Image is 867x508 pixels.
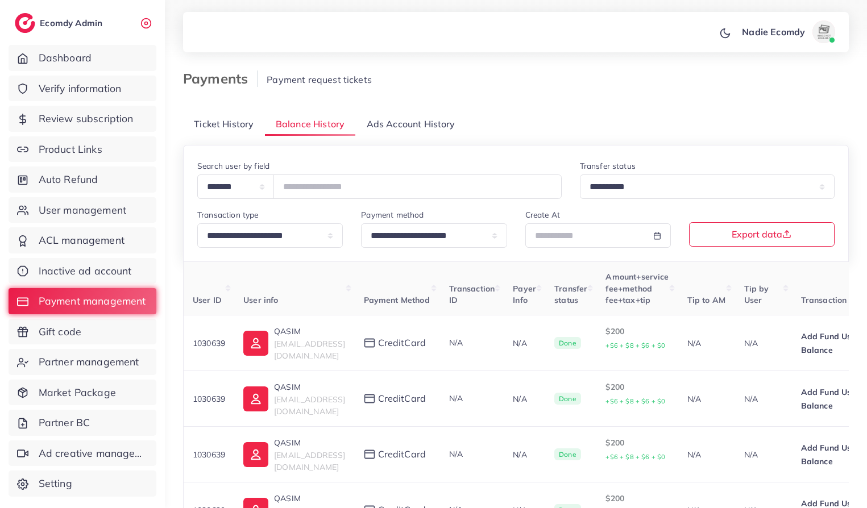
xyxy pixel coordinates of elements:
span: Market Package [39,385,116,400]
img: ic-user-info.36bf1079.svg [243,386,268,411]
span: Transfer status [554,284,587,305]
p: 1030639 [193,392,225,406]
small: +$6 + $8 + $6 + $0 [605,453,665,461]
a: ACL management [9,227,156,253]
span: Verify information [39,81,122,96]
p: N/A [744,392,783,406]
span: ACL management [39,233,125,248]
a: Auto Refund [9,166,156,193]
p: QASIM [274,436,345,449]
span: Done [554,393,581,405]
p: $200 [605,380,669,408]
a: Partner management [9,349,156,375]
span: Done [554,337,581,349]
p: N/A [744,336,783,350]
p: QASIM [274,380,345,394]
span: Setting [39,476,72,491]
a: Market Package [9,380,156,406]
a: Inactive ad account [9,258,156,284]
img: logo [15,13,35,33]
span: N/A [449,338,463,348]
p: N/A [513,392,536,406]
a: Ad creative management [9,440,156,467]
span: Payer Info [513,284,536,305]
span: Ad creative management [39,446,148,461]
p: QASIM [274,492,345,505]
a: Verify information [9,76,156,102]
small: +$6 + $8 + $6 + $0 [605,342,665,349]
img: payment [364,394,375,403]
span: Tip by User [744,284,769,305]
span: [EMAIL_ADDRESS][DOMAIN_NAME] [274,450,345,472]
a: Setting [9,470,156,497]
span: Inactive ad account [39,264,132,278]
p: N/A [744,448,783,461]
span: Product Links [39,142,102,157]
span: Done [554,448,581,461]
p: QASIM [274,324,345,338]
small: +$6 + $8 + $6 + $0 [605,397,665,405]
p: N/A [687,448,726,461]
a: User management [9,197,156,223]
span: Balance History [276,118,345,131]
a: Gift code [9,319,156,345]
span: User ID [193,295,222,305]
label: Payment method [361,209,424,220]
a: Partner BC [9,410,156,436]
span: Amount+service fee+method fee+tax+tip [605,272,669,305]
span: Payment Method [364,295,430,305]
span: User info [243,295,278,305]
a: logoEcomdy Admin [15,13,105,33]
label: Transaction type [197,209,259,220]
p: 1030639 [193,448,225,461]
span: [EMAIL_ADDRESS][DOMAIN_NAME] [274,394,345,416]
img: avatar [812,20,835,43]
span: Payment request tickets [267,74,372,85]
img: ic-user-info.36bf1079.svg [243,331,268,356]
a: Dashboard [9,45,156,71]
img: payment [364,449,375,459]
label: Search user by field [197,160,269,172]
h2: Ecomdy Admin [40,18,105,28]
span: N/A [449,393,463,403]
span: Transaction type [801,295,867,305]
span: Ads Account History [367,118,455,131]
p: N/A [513,448,536,461]
button: Export data [689,222,835,247]
p: N/A [687,336,726,350]
p: N/A [687,392,726,406]
span: Payment management [39,294,146,309]
p: 1030639 [193,336,225,350]
a: Nadie Ecomdyavatar [736,20,840,43]
span: Transaction ID [449,284,495,305]
a: Payment management [9,288,156,314]
h3: Payments [183,70,258,87]
a: Review subscription [9,106,156,132]
img: payment [364,338,375,348]
label: Transfer status [580,160,636,172]
span: Ticket History [194,118,254,131]
span: User management [39,203,126,218]
span: [EMAIL_ADDRESS][DOMAIN_NAME] [274,339,345,360]
span: Partner management [39,355,139,369]
img: ic-user-info.36bf1079.svg [243,442,268,467]
span: Partner BC [39,415,90,430]
label: Create At [525,209,560,220]
span: Gift code [39,324,81,339]
p: N/A [513,336,536,350]
span: creditCard [378,336,426,349]
span: Tip to AM [687,295,725,305]
span: N/A [449,449,463,459]
span: Auto Refund [39,172,98,187]
span: creditCard [378,392,426,405]
span: Review subscription [39,111,134,126]
p: $200 [605,324,669,352]
p: $200 [605,436,669,464]
span: Dashboard [39,51,92,65]
a: Product Links [9,136,156,163]
p: Nadie Ecomdy [742,25,805,39]
span: Export data [732,230,791,239]
span: creditCard [378,448,426,461]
